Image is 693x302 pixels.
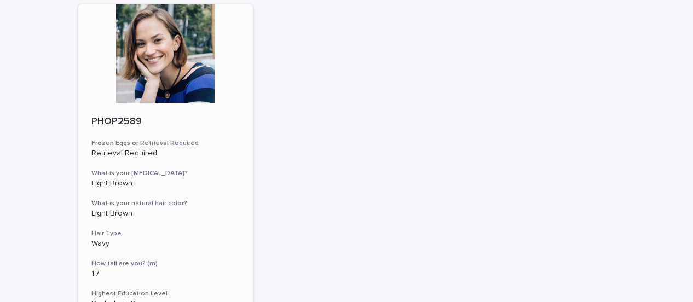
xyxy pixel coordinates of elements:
[91,149,240,158] p: Retrieval Required
[91,179,240,188] p: Light Brown
[91,139,240,148] h3: Frozen Eggs or Retrieval Required
[91,239,240,248] p: Wavy
[91,169,240,178] h3: What is your [MEDICAL_DATA]?
[91,199,240,208] h3: What is your natural hair color?
[91,289,240,298] h3: Highest Education Level
[91,269,240,278] p: 1.7
[91,116,240,128] p: PHOP2589
[91,259,240,268] h3: How tall are you? (m)
[91,209,240,218] p: Light Brown
[91,229,240,238] h3: Hair Type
